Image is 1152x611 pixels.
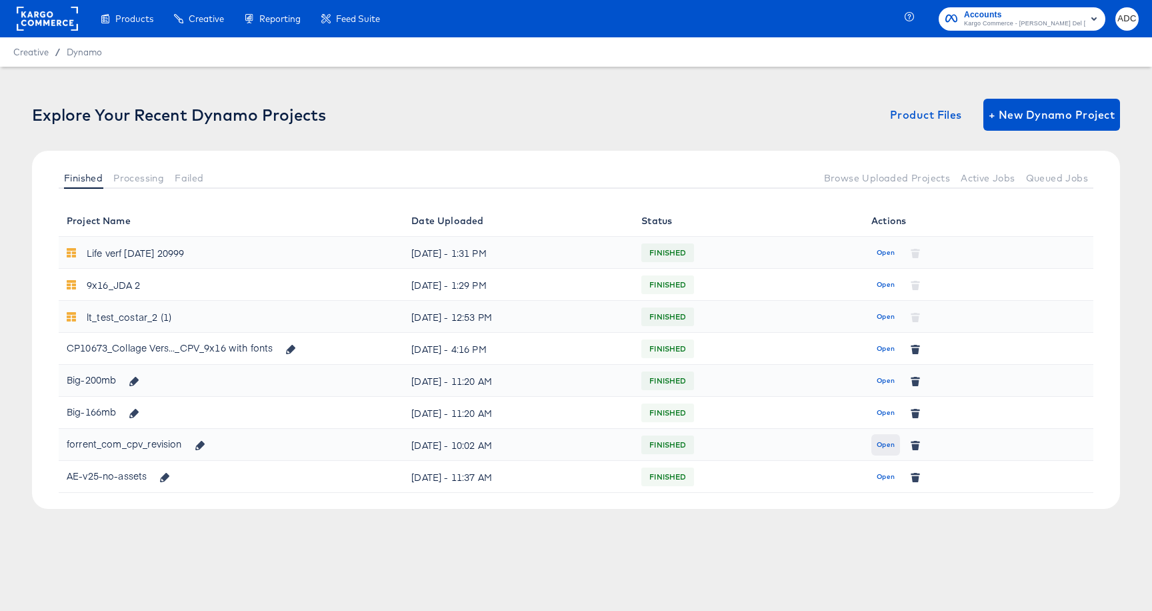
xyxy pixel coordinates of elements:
span: Open [877,471,895,483]
button: Open [871,242,900,263]
th: Date Uploaded [403,205,633,237]
span: FINISHED [641,402,694,424]
div: [DATE] - 11:37 AM [411,466,625,488]
th: Actions [863,205,1093,237]
span: Queued Jobs [1026,173,1088,183]
span: FINISHED [641,274,694,295]
div: AE-v25-no-assets [67,465,178,488]
span: Failed [175,173,203,183]
button: Open [871,402,900,424]
span: FINISHED [641,466,694,488]
button: Open [871,434,900,456]
span: Creative [13,47,49,57]
span: FINISHED [641,370,694,392]
div: [DATE] - 1:29 PM [411,274,625,295]
th: Status [633,205,863,237]
div: 9x16_JDA 2 [87,274,141,295]
span: Product Files [890,105,962,124]
button: AccountsKargo Commerce - [PERSON_NAME] Del [PERSON_NAME] [939,7,1105,31]
div: CP10673_Collage Vers..._CPV_9x16 with fonts [67,337,273,358]
div: forrent_com_cpv_revision [67,433,213,456]
button: Product Files [885,99,967,131]
button: Open [871,370,900,392]
span: Open [877,279,895,291]
span: / [49,47,67,57]
div: [DATE] - 11:20 AM [411,402,625,424]
button: ADC [1115,7,1139,31]
span: Active Jobs [961,173,1015,183]
div: Life verf [DATE] 20999 [87,242,184,263]
span: Processing [113,173,164,183]
button: Open [871,466,900,488]
button: Open [871,338,900,360]
span: FINISHED [641,434,694,456]
button: + New Dynamo Project [983,99,1120,131]
button: Open [871,306,900,328]
div: [DATE] - 11:20 AM [411,370,625,392]
span: Creative [189,13,224,24]
span: Open [877,375,895,387]
div: Big-166mb [67,401,147,424]
span: Open [877,311,895,323]
a: Dynamo [67,47,102,57]
span: FINISHED [641,242,694,263]
div: [DATE] - 1:31 PM [411,242,625,263]
div: [DATE] - 12:53 PM [411,306,625,328]
div: [DATE] - 4:16 PM [411,338,625,360]
span: Open [877,247,895,259]
span: Open [877,343,895,355]
span: Finished [64,173,103,183]
span: Reporting [259,13,301,24]
span: FINISHED [641,306,694,328]
span: Accounts [964,8,1085,22]
div: Big-200mb [67,369,147,392]
span: Open [877,407,895,419]
span: Products [115,13,153,24]
span: Browse Uploaded Projects [824,173,951,183]
span: ADC [1121,11,1133,27]
span: Open [877,439,895,451]
th: Project Name [59,205,403,237]
button: Open [871,274,900,295]
span: FINISHED [641,338,694,360]
div: lt_test_costar_2 (1) [87,306,171,328]
div: Explore Your Recent Dynamo Projects [32,105,326,124]
span: + New Dynamo Project [989,105,1115,124]
span: Feed Suite [336,13,380,24]
div: [DATE] - 10:02 AM [411,434,625,456]
span: Kargo Commerce - [PERSON_NAME] Del [PERSON_NAME] [964,19,1085,29]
